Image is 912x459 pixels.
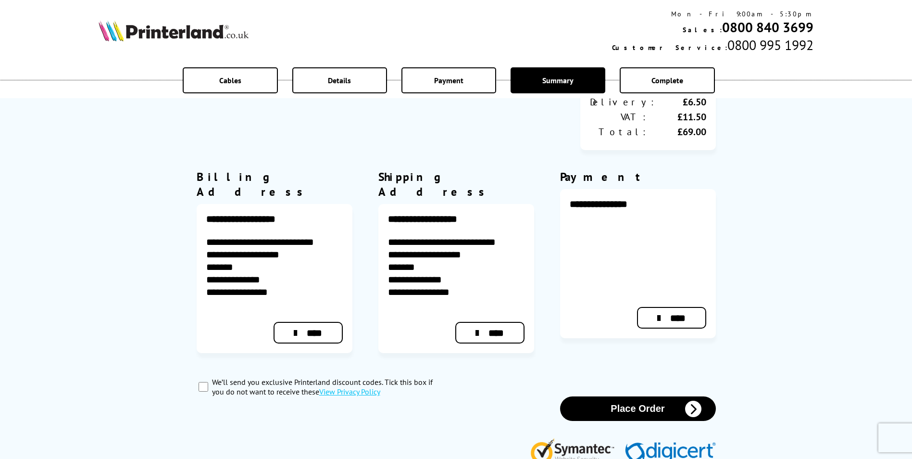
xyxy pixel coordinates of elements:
[542,76,574,85] span: Summary
[648,126,706,138] div: £69.00
[612,10,813,18] div: Mon - Fri 9:00am - 5:30pm
[434,76,463,85] span: Payment
[683,25,722,34] span: Sales:
[197,169,352,199] div: Billing Address
[648,111,706,123] div: £11.50
[590,111,648,123] div: VAT:
[722,18,813,36] a: 0800 840 3699
[378,169,534,199] div: Shipping Address
[590,126,648,138] div: Total:
[727,36,813,54] span: 0800 995 1992
[560,169,716,184] div: Payment
[328,76,351,85] span: Details
[656,96,706,108] div: £6.50
[560,396,716,421] button: Place Order
[590,96,656,108] div: Delivery:
[99,20,249,41] img: Printerland Logo
[219,76,241,85] span: Cables
[612,43,727,52] span: Customer Service:
[212,377,446,396] label: We’ll send you exclusive Printerland discount codes. Tick this box if you do not want to receive ...
[651,76,683,85] span: Complete
[319,387,380,396] a: modal_privacy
